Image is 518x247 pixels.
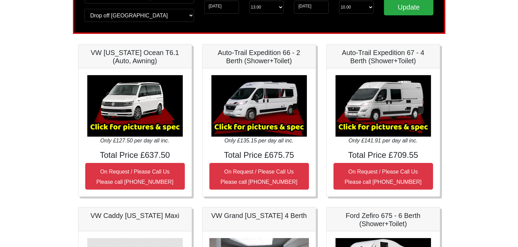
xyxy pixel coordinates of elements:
[85,211,185,220] h5: VW Caddy [US_STATE] Maxi
[87,75,183,137] img: VW California Ocean T6.1 (Auto, Awning)
[345,169,422,185] small: On Request / Please Call Us Please call [PHONE_NUMBER]
[85,49,185,65] h5: VW [US_STATE] Ocean T6.1 (Auto, Awning)
[85,150,185,160] h4: Total Price £637.50
[85,163,185,190] button: On Request / Please Call UsPlease call [PHONE_NUMBER]
[334,150,433,160] h4: Total Price £709.55
[334,49,433,65] h5: Auto-Trail Expedition 67 - 4 Berth (Shower+Toilet)
[209,163,309,190] button: On Request / Please Call UsPlease call [PHONE_NUMBER]
[204,1,239,14] input: Start Date
[336,75,431,137] img: Auto-Trail Expedition 67 - 4 Berth (Shower+Toilet)
[221,169,298,185] small: On Request / Please Call Us Please call [PHONE_NUMBER]
[294,1,329,14] input: Return Date
[334,163,433,190] button: On Request / Please Call UsPlease call [PHONE_NUMBER]
[209,49,309,65] h5: Auto-Trail Expedition 66 - 2 Berth (Shower+Toilet)
[211,75,307,137] img: Auto-Trail Expedition 66 - 2 Berth (Shower+Toilet)
[209,211,309,220] h5: VW Grand [US_STATE] 4 Berth
[334,211,433,228] h5: Ford Zefiro 675 - 6 Berth (Shower+Toilet)
[97,169,174,185] small: On Request / Please Call Us Please call [PHONE_NUMBER]
[209,150,309,160] h4: Total Price £675.75
[100,138,169,143] i: Only £127.50 per day all inc.
[224,138,294,143] i: Only £135.15 per day all inc.
[349,138,418,143] i: Only £141.91 per day all inc.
